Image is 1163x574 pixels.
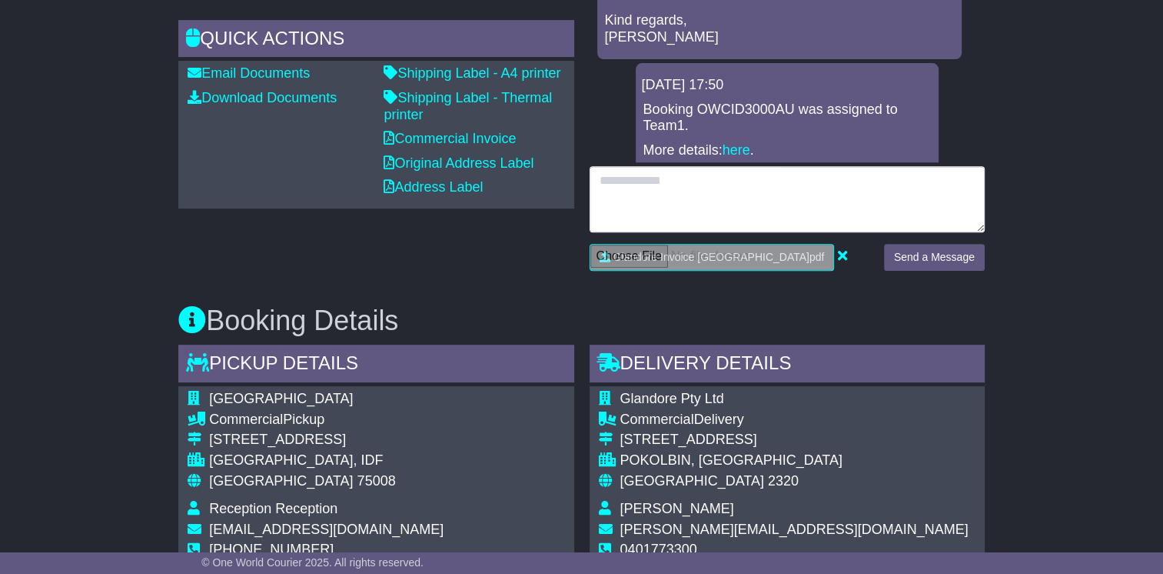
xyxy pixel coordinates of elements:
span: [PHONE_NUMBER] [209,542,334,557]
div: [STREET_ADDRESS] [209,432,444,449]
span: [EMAIL_ADDRESS][DOMAIN_NAME] [209,522,444,537]
span: Reception Reception [209,501,337,516]
span: © One World Courier 2025. All rights reserved. [201,556,424,569]
h3: Booking Details [178,305,985,336]
span: [GEOGRAPHIC_DATA] [620,473,764,489]
a: Address Label [384,179,483,195]
div: POKOLBIN, [GEOGRAPHIC_DATA] [620,452,969,469]
button: Send a Message [884,244,985,271]
span: 2320 [768,473,799,489]
a: Original Address Label [384,155,533,171]
div: [GEOGRAPHIC_DATA], IDF [209,452,444,469]
div: [STREET_ADDRESS] [620,432,969,449]
a: Shipping Label - A4 printer [384,65,560,81]
span: [GEOGRAPHIC_DATA] [209,473,353,489]
a: here [723,142,750,158]
span: Commercial [620,412,694,427]
span: Glandore Pty Ltd [620,391,724,406]
span: Commercial [209,412,283,427]
div: Delivery [620,412,969,429]
span: [PERSON_NAME] [620,501,734,516]
div: Quick Actions [178,20,573,62]
span: [PERSON_NAME][EMAIL_ADDRESS][DOMAIN_NAME] [620,522,969,537]
div: Delivery Details [590,345,985,386]
a: Email Documents [188,65,310,81]
p: More details: . [643,142,931,159]
span: 75008 [357,473,396,489]
span: 0401773300 [620,542,697,557]
a: Shipping Label - Thermal printer [384,90,552,122]
p: Booking OWCID3000AU was assigned to Team1. [643,102,931,135]
a: Commercial Invoice [384,131,516,146]
div: [DATE] 17:50 [642,77,932,94]
div: Pickup [209,412,444,429]
a: Download Documents [188,90,337,105]
div: Pickup Details [178,345,573,386]
span: [GEOGRAPHIC_DATA] [209,391,353,406]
